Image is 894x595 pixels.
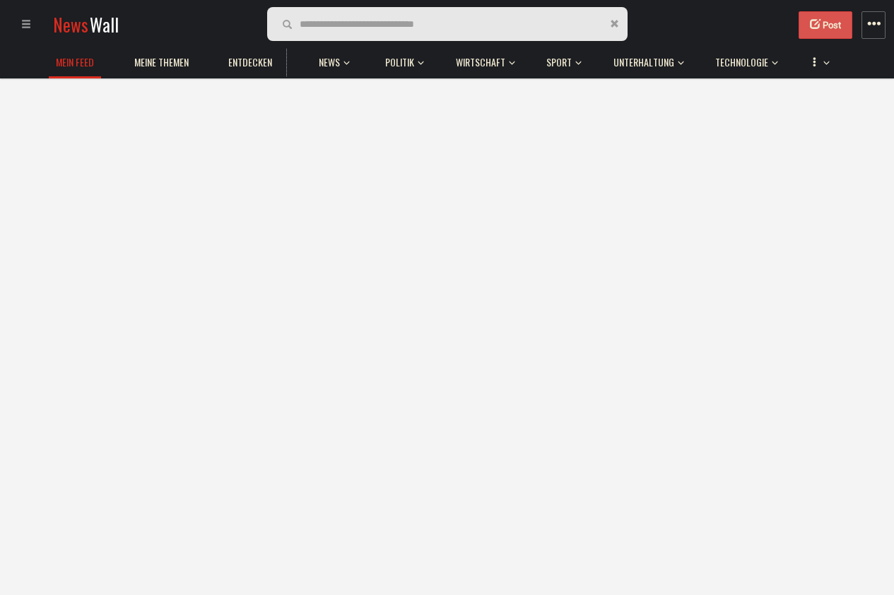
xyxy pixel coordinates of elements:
[319,56,340,69] span: News
[378,42,424,76] button: Politik
[312,49,347,76] a: News
[715,56,768,69] span: Technologie
[56,56,94,69] span: Mein Feed
[53,11,88,37] span: News
[385,56,414,69] span: Politik
[49,49,101,76] a: Mein Feed
[539,49,579,76] a: Sport
[449,49,512,76] a: Wirtschaft
[456,56,505,69] span: Wirtschaft
[228,56,272,69] span: Entdecken
[606,42,684,76] button: Unterhaltung
[539,42,582,76] button: Sport
[799,11,852,39] button: Post
[90,11,119,37] span: Wall
[53,11,119,37] a: NewsWall
[546,56,572,69] span: Sport
[613,56,674,69] span: Unterhaltung
[449,42,515,76] button: Wirtschaft
[312,42,354,76] button: News
[708,42,778,76] button: Technologie
[378,49,421,76] a: Politik
[134,56,189,69] span: Meine Themen
[606,49,681,76] a: Unterhaltung
[823,20,841,30] span: Post
[708,49,775,76] a: Technologie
